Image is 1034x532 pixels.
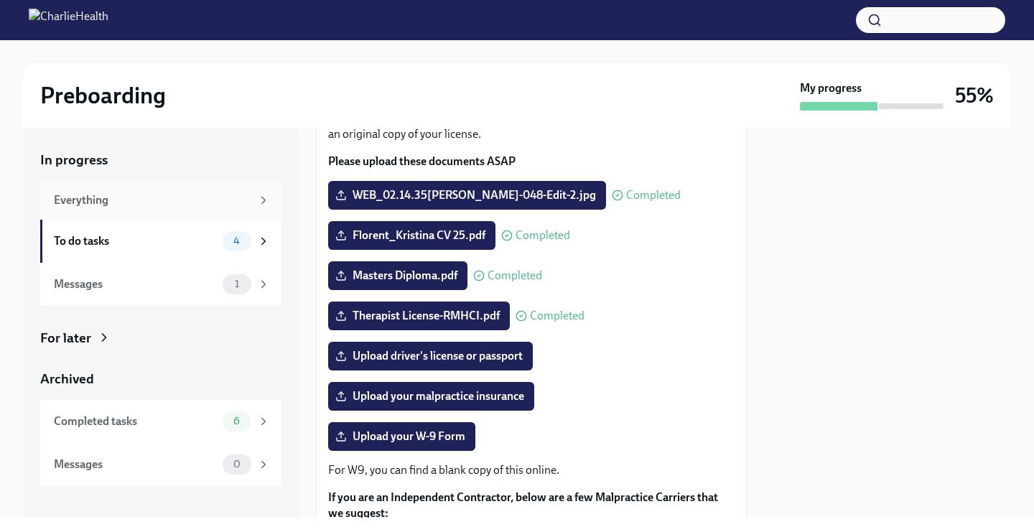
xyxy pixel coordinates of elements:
[328,490,718,520] strong: If you are an Independent Contractor, below are a few Malpractice Carriers that we suggest:
[955,83,994,108] h3: 55%
[488,270,542,281] span: Completed
[40,443,281,486] a: Messages0
[328,382,534,411] label: Upload your malpractice insurance
[40,81,166,110] h2: Preboarding
[328,154,516,168] strong: Please upload these documents ASAP
[40,263,281,306] a: Messages1
[328,342,533,370] label: Upload driver's license or passport
[226,279,248,289] span: 1
[328,462,735,478] p: For W9, you can find a blank copy of this online.
[338,309,500,323] span: Therapist License-RMHCI.pdf
[40,181,281,220] a: Everything
[338,349,523,363] span: Upload driver's license or passport
[54,276,217,292] div: Messages
[54,192,251,208] div: Everything
[225,235,248,246] span: 4
[328,221,495,250] label: Florent_Kristina CV 25.pdf
[338,188,596,202] span: WEB_02.14.35[PERSON_NAME]-048-Edit-2.jpg
[54,414,217,429] div: Completed tasks
[328,302,510,330] label: Therapist License-RMHCI.pdf
[516,230,570,241] span: Completed
[626,190,681,201] span: Completed
[530,310,584,322] span: Completed
[338,389,524,403] span: Upload your malpractice insurance
[40,151,281,169] a: In progress
[54,457,217,472] div: Messages
[338,228,485,243] span: Florent_Kristina CV 25.pdf
[40,329,281,347] a: For later
[40,370,281,388] a: Archived
[29,9,108,32] img: CharlieHealth
[225,416,248,426] span: 6
[328,422,475,451] label: Upload your W-9 Form
[54,233,217,249] div: To do tasks
[338,269,457,283] span: Masters Diploma.pdf
[800,80,862,96] strong: My progress
[40,400,281,443] a: Completed tasks6
[40,329,91,347] div: For later
[328,261,467,290] label: Masters Diploma.pdf
[225,459,249,470] span: 0
[328,181,606,210] label: WEB_02.14.35[PERSON_NAME]-048-Edit-2.jpg
[338,429,465,444] span: Upload your W-9 Form
[40,220,281,263] a: To do tasks4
